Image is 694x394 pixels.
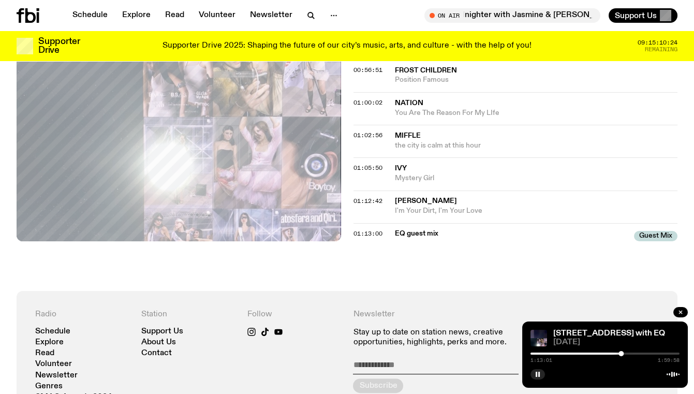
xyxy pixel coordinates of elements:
[353,164,382,172] span: 01:05:50
[395,229,628,239] span: EQ guest mix
[353,67,382,73] button: 00:56:51
[35,339,64,346] a: Explore
[615,11,657,20] span: Support Us
[353,100,382,106] button: 01:00:02
[159,8,190,23] a: Read
[634,231,677,241] span: Guest Mix
[395,75,678,85] span: Position Famous
[38,37,80,55] h3: Supporter Drive
[553,339,680,346] span: [DATE]
[141,339,176,346] a: About Us
[609,8,677,23] button: Support Us
[35,383,63,390] a: Genres
[395,108,678,118] span: You Are The Reason For My LIfe
[658,358,680,363] span: 1:59:58
[141,310,235,319] h4: Station
[353,310,553,319] h4: Newsletter
[35,360,72,368] a: Volunteer
[395,132,421,139] span: miffle
[35,372,78,380] a: Newsletter
[353,131,382,139] span: 01:02:56
[395,173,678,183] span: Mystery Girl
[141,349,172,357] a: Contact
[353,98,382,107] span: 01:00:02
[163,41,531,51] p: Supporter Drive 2025: Shaping the future of our city’s music, arts, and culture - with the help o...
[395,67,457,74] span: Frost Children
[244,8,299,23] a: Newsletter
[353,197,382,205] span: 01:12:42
[353,66,382,74] span: 00:56:51
[66,8,114,23] a: Schedule
[35,328,70,335] a: Schedule
[395,197,457,205] span: [PERSON_NAME]
[141,328,183,335] a: Support Us
[395,141,678,151] span: the city is calm at this hour
[353,378,403,393] button: Subscribe
[353,231,382,237] button: 01:13:00
[353,165,382,171] button: 01:05:50
[353,229,382,238] span: 01:13:00
[193,8,242,23] a: Volunteer
[395,165,407,172] span: Ivy
[353,133,382,138] button: 01:02:56
[395,99,423,107] span: Nation
[645,47,677,52] span: Remaining
[553,329,665,338] a: [STREET_ADDRESS] with EQ
[424,8,600,23] button: On AirThe Allnighter with Jasmine & [PERSON_NAME]
[638,40,677,46] span: 09:15:10:24
[353,328,553,347] p: Stay up to date on station news, creative opportunities, highlights, perks and more.
[247,310,341,319] h4: Follow
[353,198,382,204] button: 01:12:42
[395,206,678,216] span: I'm Your Dirt, I'm Your Love
[530,358,552,363] span: 1:13:01
[35,310,129,319] h4: Radio
[35,349,54,357] a: Read
[116,8,157,23] a: Explore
